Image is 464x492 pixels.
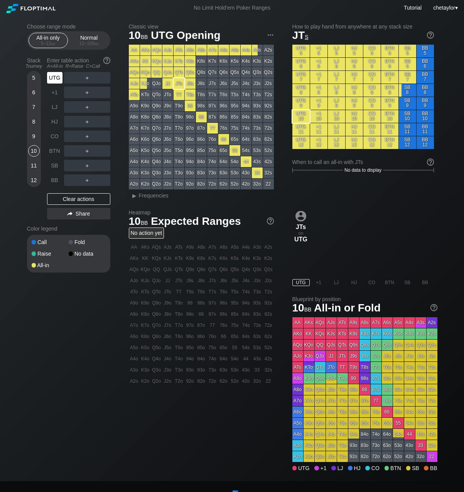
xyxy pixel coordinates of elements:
[363,110,381,123] div: CO 10
[363,97,381,110] div: CO 9
[162,123,173,134] div: J7o
[218,145,229,156] div: 65o
[162,56,173,67] div: KJs
[252,100,263,111] div: 93s
[328,84,345,97] div: LJ 8
[229,78,240,89] div: J5s
[174,89,184,100] div: TT
[218,100,229,111] div: 96s
[174,112,184,122] div: T8o
[404,5,422,11] a: Tutorial
[241,100,251,111] div: 94s
[129,100,140,111] div: A9o
[346,84,363,97] div: HJ 8
[151,45,162,55] div: AQs
[28,131,40,142] div: 9
[129,209,274,216] h2: Heatmap
[252,167,263,178] div: 33
[140,45,151,55] div: AKs
[328,58,345,70] div: LJ 6
[47,72,62,84] div: UTG
[129,156,140,167] div: A4o
[417,136,434,149] div: BB 12
[310,110,327,123] div: +1 10
[47,145,62,157] div: BTN
[28,72,40,84] div: 5
[207,78,218,89] div: J7s
[263,123,274,134] div: 72s
[363,136,381,149] div: CO 12
[129,89,140,100] div: ATo
[174,123,184,134] div: T7o
[346,110,363,123] div: HJ 10
[103,56,111,65] img: help.32db89a4.svg
[218,112,229,122] div: 86s
[229,167,240,178] div: 53o
[185,89,196,100] div: T9s
[241,134,251,145] div: 64s
[310,136,327,149] div: +1 12
[399,45,416,57] div: SB 5
[310,45,327,57] div: +1 5
[140,167,151,178] div: K3o
[266,217,275,225] img: help.32db89a4.svg
[218,134,229,145] div: 66
[162,179,173,189] div: J2o
[252,67,263,78] div: Q3s
[381,136,398,149] div: BTN 12
[141,32,148,40] span: bb
[47,116,62,127] div: HJ
[417,45,434,57] div: BB 5
[229,56,240,67] div: K5s
[381,58,398,70] div: BTN 6
[185,134,196,145] div: 96o
[24,54,44,72] div: Stack
[252,89,263,100] div: T3s
[128,30,149,42] span: 10
[71,33,107,48] div: Normal
[47,54,110,72] div: Enter table action
[174,56,184,67] div: KTs
[196,45,207,55] div: A8s
[229,45,240,55] div: A5s
[292,23,434,30] h2: How to play hand from anywhere at any stack size
[162,67,173,78] div: QJs
[266,31,275,39] img: ellipsis.fd386fe8.svg
[185,45,196,55] div: A9s
[139,192,169,199] span: Frequencies
[185,156,196,167] div: 94o
[185,167,196,178] div: 93o
[196,134,207,145] div: 86o
[292,84,310,97] div: UTG 8
[328,71,345,84] div: LJ 7
[129,23,274,30] h2: Classic view
[218,123,229,134] div: 76s
[263,145,274,156] div: 52s
[241,45,251,55] div: A4s
[129,145,140,156] div: A5o
[399,97,416,110] div: SB 9
[28,87,40,98] div: 6
[218,89,229,100] div: T6s
[47,193,110,205] div: Clear actions
[174,167,184,178] div: T3o
[218,156,229,167] div: 64o
[381,71,398,84] div: BTN 7
[162,89,173,100] div: JTo
[292,123,310,136] div: UTG 11
[207,67,218,78] div: Q7s
[252,56,263,67] div: K3s
[346,136,363,149] div: HJ 12
[310,71,327,84] div: +1 7
[47,174,62,186] div: BB
[196,156,207,167] div: 84o
[426,31,435,39] img: help.32db89a4.svg
[346,45,363,57] div: HJ 5
[292,159,434,165] div: When to call an all-in with JTs
[292,97,310,110] div: UTG 9
[185,67,196,78] div: Q9s
[140,156,151,167] div: K4o
[140,78,151,89] div: KJo
[263,67,274,78] div: Q2s
[28,101,40,113] div: 7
